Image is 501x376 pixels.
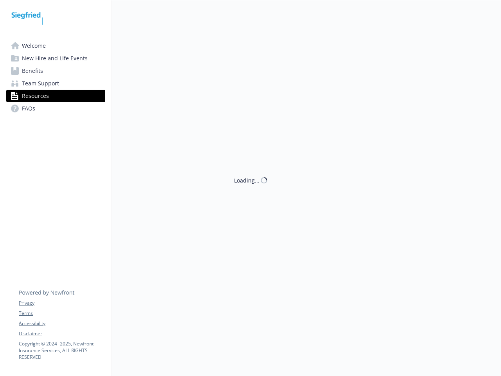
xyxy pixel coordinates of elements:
a: Disclaimer [19,330,105,337]
a: Resources [6,90,105,102]
a: New Hire and Life Events [6,52,105,65]
a: Privacy [19,300,105,307]
a: Welcome [6,40,105,52]
p: Copyright © 2024 - 2025 , Newfront Insurance Services, ALL RIGHTS RESERVED [19,340,105,360]
a: Terms [19,310,105,317]
a: Benefits [6,65,105,77]
span: Welcome [22,40,46,52]
span: Resources [22,90,49,102]
span: Benefits [22,65,43,77]
a: Accessibility [19,320,105,327]
div: Loading... [234,176,260,184]
span: Team Support [22,77,59,90]
a: FAQs [6,102,105,115]
span: FAQs [22,102,35,115]
a: Team Support [6,77,105,90]
span: New Hire and Life Events [22,52,88,65]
